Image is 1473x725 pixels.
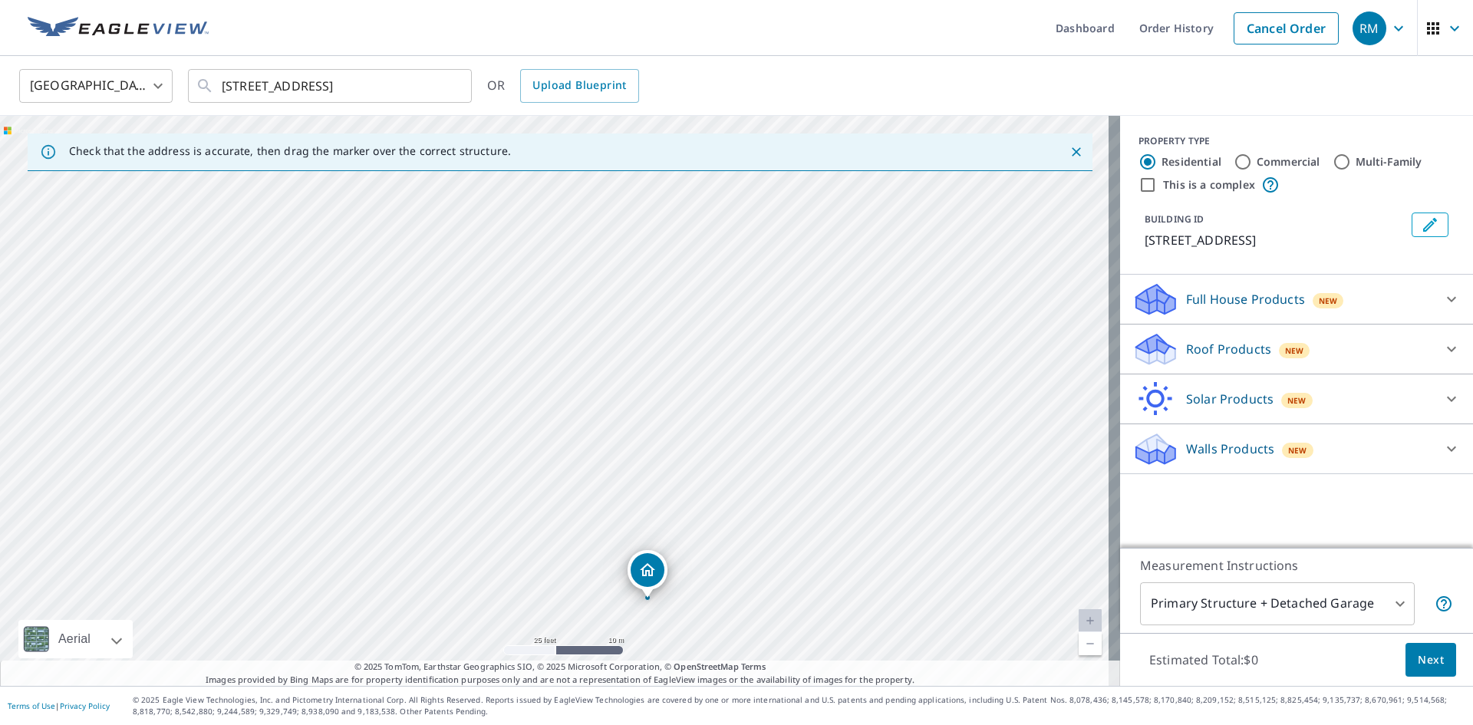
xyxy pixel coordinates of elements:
a: Terms [741,661,766,672]
a: Privacy Policy [60,700,110,711]
img: EV Logo [28,17,209,40]
button: Edit building 1 [1412,213,1448,237]
p: Estimated Total: $0 [1137,643,1270,677]
div: Full House ProductsNew [1132,281,1461,318]
a: Current Level 20, Zoom In Disabled [1079,609,1102,632]
p: Measurement Instructions [1140,556,1453,575]
span: © 2025 TomTom, Earthstar Geographics SIO, © 2025 Microsoft Corporation, © [354,661,766,674]
div: RM [1353,12,1386,45]
a: Current Level 20, Zoom Out [1079,632,1102,655]
span: Upload Blueprint [532,76,626,95]
span: New [1288,444,1307,456]
div: [GEOGRAPHIC_DATA] [19,64,173,107]
span: New [1285,344,1304,357]
span: New [1287,394,1307,407]
span: Next [1418,651,1444,670]
p: Walls Products [1186,440,1274,458]
p: Full House Products [1186,290,1305,308]
button: Close [1066,142,1086,162]
div: Roof ProductsNew [1132,331,1461,367]
label: Commercial [1257,154,1320,170]
label: This is a complex [1163,177,1255,193]
p: © 2025 Eagle View Technologies, Inc. and Pictometry International Corp. All Rights Reserved. Repo... [133,694,1465,717]
div: Solar ProductsNew [1132,381,1461,417]
div: PROPERTY TYPE [1139,134,1455,148]
div: OR [487,69,639,103]
div: Aerial [18,620,133,658]
div: Primary Structure + Detached Garage [1140,582,1415,625]
p: BUILDING ID [1145,213,1204,226]
div: Aerial [54,620,95,658]
input: Search by address or latitude-longitude [222,64,440,107]
label: Multi-Family [1356,154,1422,170]
span: Your report will include the primary structure and a detached garage if one exists. [1435,595,1453,613]
a: OpenStreetMap [674,661,738,672]
p: [STREET_ADDRESS] [1145,231,1405,249]
a: Upload Blueprint [520,69,638,103]
p: Solar Products [1186,390,1274,408]
div: Dropped pin, building 1, Residential property, 737 S Ithan Ave Bryn Mawr, PA 19010 [628,550,667,598]
p: | [8,701,110,710]
a: Cancel Order [1234,12,1339,44]
span: New [1319,295,1338,307]
div: Walls ProductsNew [1132,430,1461,467]
a: Terms of Use [8,700,55,711]
p: Check that the address is accurate, then drag the marker over the correct structure. [69,144,511,158]
button: Next [1405,643,1456,677]
label: Residential [1162,154,1221,170]
p: Roof Products [1186,340,1271,358]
